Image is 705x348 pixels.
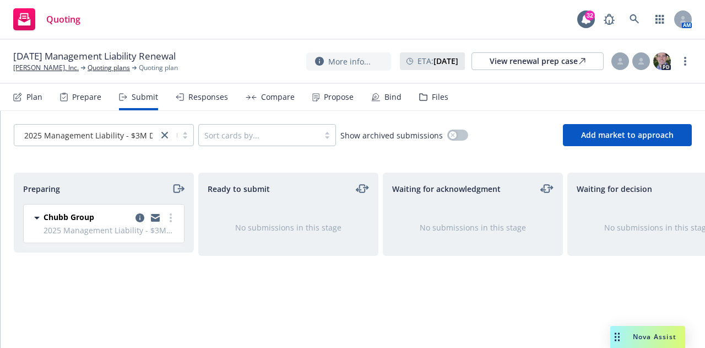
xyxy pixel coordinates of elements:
[490,53,585,69] div: View renewal prep case
[577,183,652,195] span: Waiting for decision
[216,222,360,233] div: No submissions in this stage
[610,326,624,348] div: Drag to move
[46,15,80,24] span: Quoting
[13,63,79,73] a: [PERSON_NAME], Inc.
[610,326,685,348] button: Nova Assist
[72,93,101,101] div: Prepare
[401,222,545,233] div: No submissions in this stage
[633,332,676,341] span: Nova Assist
[328,56,371,67] span: More info...
[563,124,692,146] button: Add market to approach
[158,129,171,142] a: close
[581,130,674,140] span: Add market to approach
[471,52,604,70] a: View renewal prep case
[149,211,162,224] a: copy logging email
[44,224,177,236] span: 2025 Management Liability - $3M D&O/$3M EPL/$1M FID
[171,182,185,195] a: moveRight
[417,55,458,67] span: ETA :
[23,183,60,195] span: Preparing
[9,4,85,35] a: Quoting
[13,50,176,63] span: [DATE] Management Liability Renewal
[44,211,94,223] span: Chubb Group
[139,63,178,73] span: Quoting plan
[26,93,42,101] div: Plan
[649,8,671,30] a: Switch app
[24,130,194,141] span: 2025 Management Liability - $3M D&O/$3M ...
[623,8,646,30] a: Search
[132,93,158,101] div: Submit
[306,52,391,71] button: More info...
[324,93,354,101] div: Propose
[188,93,228,101] div: Responses
[384,93,402,101] div: Bind
[392,183,501,195] span: Waiting for acknowledgment
[164,211,177,224] a: more
[208,183,270,195] span: Ready to submit
[540,182,554,195] a: moveLeftRight
[585,10,595,20] div: 32
[20,130,153,141] span: 2025 Management Liability - $3M D&O/$3M ...
[433,56,458,66] strong: [DATE]
[261,93,295,101] div: Compare
[598,8,620,30] a: Report a Bug
[356,182,369,195] a: moveLeftRight
[88,63,130,73] a: Quoting plans
[133,211,147,224] a: copy logging email
[432,93,448,101] div: Files
[653,52,671,70] img: photo
[679,55,692,68] a: more
[340,130,443,141] span: Show archived submissions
